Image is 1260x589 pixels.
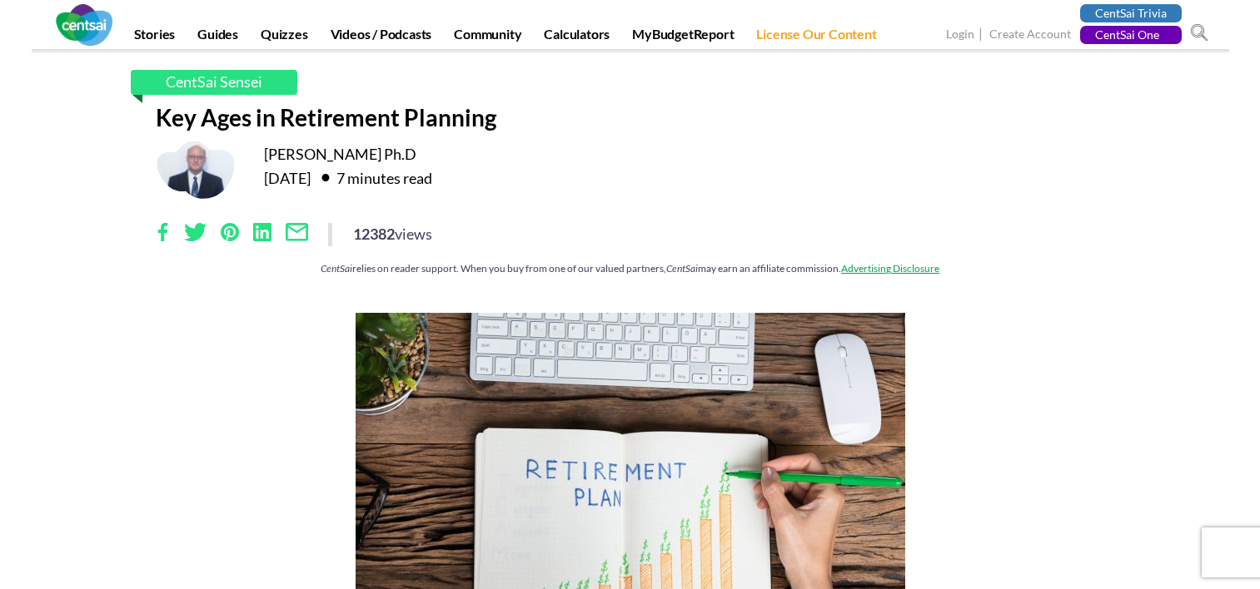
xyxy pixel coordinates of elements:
span: views [395,225,432,243]
img: CentSai [56,4,112,46]
a: CentSai Sensei [131,70,297,95]
a: MyBudgetReport [622,26,744,49]
span: | [977,25,987,44]
a: Community [444,26,531,49]
a: Advertising Disclosure [841,262,939,275]
a: Calculators [534,26,620,49]
div: 7 minutes read [313,164,432,191]
a: License Our Content [746,26,886,49]
a: Login [946,27,974,44]
a: Create Account [989,27,1071,44]
a: Videos / Podcasts [321,26,442,49]
div: 12382 [353,223,432,245]
a: Stories [124,26,186,49]
div: relies on reader support. When you buy from one of our valued partners, may earn an affiliate com... [156,261,1105,275]
h1: Key Ages in Retirement Planning [156,103,1105,131]
a: Guides [187,26,248,49]
time: [DATE] [264,169,311,187]
a: Quizzes [251,26,318,49]
em: CentSai [666,262,698,275]
a: [PERSON_NAME] Ph.D [264,145,416,163]
a: CentSai One [1080,26,1182,44]
em: CentSai [321,262,352,275]
a: CentSai Trivia [1080,4,1182,22]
